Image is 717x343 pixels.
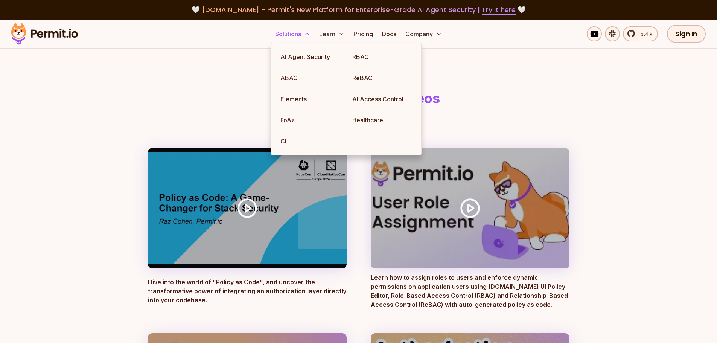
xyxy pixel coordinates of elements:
[148,277,347,309] p: Dive into the world of "Policy as Code", and uncover the transformative power of integrating an a...
[379,26,399,41] a: Docs
[402,26,445,41] button: Company
[202,5,516,14] span: [DOMAIN_NAME] - Permit's New Platform for Enterprise-Grade AI Agent Security |
[346,110,418,131] a: Healthcare
[149,91,568,106] h1: [DOMAIN_NAME] Videos
[636,29,653,38] span: 5.4k
[274,67,346,88] a: ABAC
[346,67,418,88] a: ReBAC
[8,21,81,47] img: Permit logo
[346,88,418,110] a: AI Access Control
[18,5,699,15] div: 🤍 🤍
[350,26,376,41] a: Pricing
[316,26,347,41] button: Learn
[482,5,516,15] a: Try it here
[346,46,418,67] a: RBAC
[623,26,658,41] a: 5.4k
[667,25,706,43] a: Sign In
[371,273,569,309] p: Learn how to assign roles to users and enforce dynamic permissions on application users using [DO...
[274,110,346,131] a: FoAz
[274,88,346,110] a: Elements
[272,26,313,41] button: Solutions
[274,131,346,152] a: CLI
[274,46,346,67] a: AI Agent Security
